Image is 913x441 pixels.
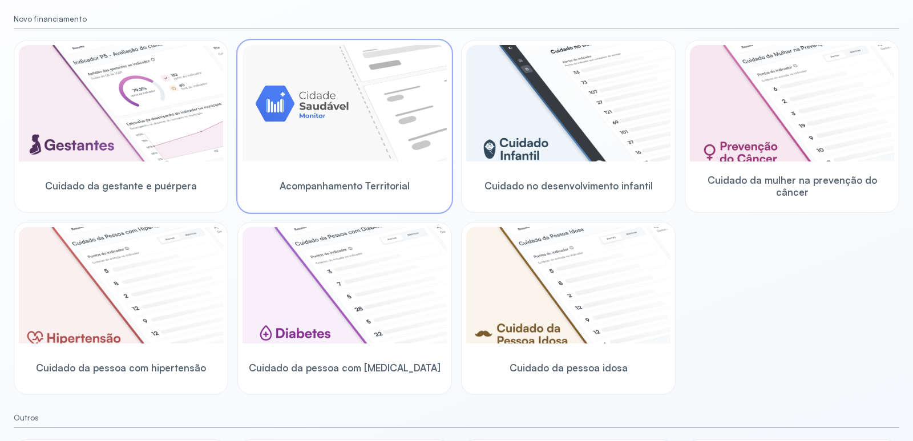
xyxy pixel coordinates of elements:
small: Novo financiamento [14,14,899,24]
img: woman-cancer-prevention-care.png [690,45,894,161]
img: placeholder-module-ilustration.png [243,45,447,161]
span: Cuidado da pessoa com [MEDICAL_DATA] [249,362,441,374]
span: Cuidado da pessoa com hipertensão [36,362,206,374]
small: Outros [14,413,899,423]
img: diabetics.png [243,227,447,343]
span: Cuidado no desenvolvimento infantil [484,180,653,192]
span: Cuidado da gestante e puérpera [45,180,197,192]
span: Acompanhamento Territorial [280,180,410,192]
img: elderly.png [466,227,670,343]
img: child-development.png [466,45,670,161]
span: Cuidado da pessoa idosa [510,362,628,374]
img: pregnants.png [19,45,223,161]
img: hypertension.png [19,227,223,343]
span: Cuidado da mulher na prevenção do câncer [690,174,894,199]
